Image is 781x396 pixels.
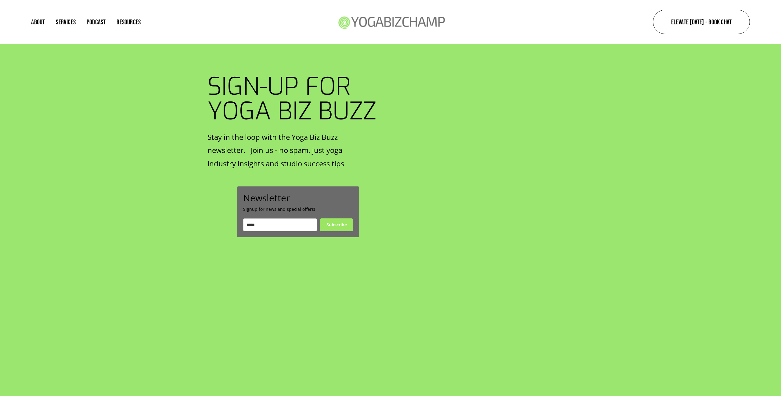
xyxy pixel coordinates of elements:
[31,18,45,26] a: About
[207,74,404,123] h1: SIGN-UP FOR YOGA BIZ BUZZ
[117,18,141,26] a: folder dropdown
[56,18,76,26] a: Services
[207,130,358,170] p: Stay in the loop with the Yoga Biz Buzz newsletter. Join us - no spam, just yoga industry insight...
[320,218,353,231] button: Subscribe
[334,8,448,36] img: Yoga Biz Champ
[243,193,353,203] h4: Newsletter
[653,10,750,34] a: Elevate [DATE] - Book Chat
[243,206,353,212] p: Signup for news and special offers!
[87,18,106,26] a: Podcast
[117,19,141,25] span: Resources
